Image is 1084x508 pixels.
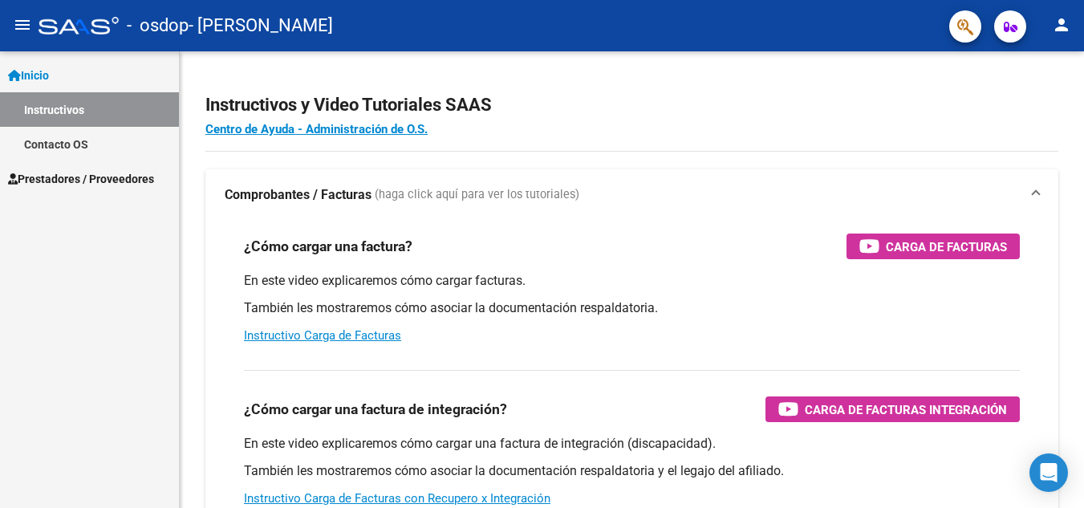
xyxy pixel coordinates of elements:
div: Open Intercom Messenger [1029,453,1068,492]
a: Centro de Ayuda - Administración de O.S. [205,122,428,136]
mat-icon: menu [13,15,32,35]
mat-expansion-panel-header: Comprobantes / Facturas (haga click aquí para ver los tutoriales) [205,169,1058,221]
h2: Instructivos y Video Tutoriales SAAS [205,90,1058,120]
a: Instructivo Carga de Facturas [244,328,401,343]
p: También les mostraremos cómo asociar la documentación respaldatoria y el legajo del afiliado. [244,462,1020,480]
mat-icon: person [1052,15,1071,35]
h3: ¿Cómo cargar una factura de integración? [244,398,507,421]
span: (haga click aquí para ver los tutoriales) [375,186,579,204]
span: - osdop [127,8,189,43]
button: Carga de Facturas Integración [765,396,1020,422]
span: Inicio [8,67,49,84]
strong: Comprobantes / Facturas [225,186,371,204]
span: - [PERSON_NAME] [189,8,333,43]
span: Carga de Facturas [886,237,1007,257]
span: Carga de Facturas Integración [805,400,1007,420]
p: En este video explicaremos cómo cargar una factura de integración (discapacidad). [244,435,1020,453]
h3: ¿Cómo cargar una factura? [244,235,412,258]
p: En este video explicaremos cómo cargar facturas. [244,272,1020,290]
button: Carga de Facturas [846,234,1020,259]
a: Instructivo Carga de Facturas con Recupero x Integración [244,491,550,506]
span: Prestadores / Proveedores [8,170,154,188]
p: También les mostraremos cómo asociar la documentación respaldatoria. [244,299,1020,317]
